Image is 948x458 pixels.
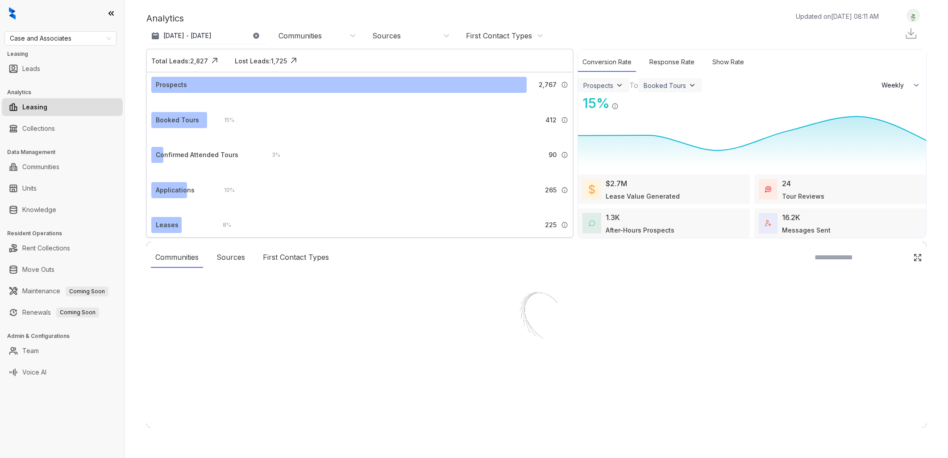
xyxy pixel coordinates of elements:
div: Lost Leads: 1,725 [235,56,287,66]
img: LeaseValue [589,184,595,195]
a: Voice AI [22,363,46,381]
div: 15 % [215,115,234,125]
img: Info [561,117,568,124]
a: Units [22,179,37,197]
a: RenewalsComing Soon [22,304,99,321]
div: Response Rate [645,53,699,72]
li: Leasing [2,98,123,116]
div: 24 [782,178,791,189]
div: Communities [279,31,322,41]
div: 15 % [578,93,610,113]
img: Info [561,221,568,229]
span: 265 [545,185,557,195]
img: ViewFilterArrow [688,81,697,90]
img: Info [611,103,619,110]
div: Lease Value Generated [606,192,680,201]
h3: Resident Operations [7,229,125,237]
div: 1.3K [606,212,620,223]
div: Messages Sent [782,225,831,235]
div: Prospects [583,82,613,89]
img: UserAvatar [907,11,919,21]
a: Collections [22,120,55,137]
a: Communities [22,158,59,176]
a: Rent Collections [22,239,70,257]
img: Click Icon [913,253,922,262]
div: 3 % [263,150,280,160]
div: Loading... [521,362,553,371]
img: Info [561,151,568,158]
img: Loader [492,273,581,362]
div: After-Hours Prospects [606,225,674,235]
div: Show Rate [708,53,748,72]
a: Move Outs [22,261,54,279]
h3: Leasing [7,50,125,58]
li: Rent Collections [2,239,123,257]
p: Updated on [DATE] 08:11 AM [796,12,879,21]
button: [DATE] - [DATE] [146,28,267,44]
span: 412 [545,115,557,125]
a: Team [22,342,39,360]
div: Total Leads: 2,827 [151,56,208,66]
p: Analytics [146,12,184,25]
img: logo [9,7,16,20]
div: Confirmed Attended Tours [156,150,238,160]
a: Leads [22,60,40,78]
div: Conversion Rate [578,53,636,72]
img: SearchIcon [894,254,902,261]
span: Case and Associates [10,32,111,45]
div: First Contact Types [258,247,333,268]
div: To [629,80,638,91]
li: Communities [2,158,123,176]
div: Leases [156,220,179,230]
span: 2,767 [539,80,557,90]
div: Applications [156,185,195,195]
h3: Analytics [7,88,125,96]
div: Booked Tours [156,115,199,125]
div: Sources [212,247,249,268]
img: Click Icon [619,95,632,108]
a: Leasing [22,98,47,116]
img: TourReviews [765,186,771,192]
div: 8 % [214,220,231,230]
li: Voice AI [2,363,123,381]
span: 225 [545,220,557,230]
img: Download [904,27,918,40]
h3: Data Management [7,148,125,156]
div: First Contact Types [466,31,532,41]
span: Coming Soon [56,308,99,317]
button: Weekly [876,77,926,93]
img: Info [561,187,568,194]
div: Prospects [156,80,187,90]
div: Sources [372,31,401,41]
img: Click Icon [287,54,300,67]
img: Info [561,81,568,88]
div: 16.2K [782,212,800,223]
div: Tour Reviews [782,192,824,201]
li: Renewals [2,304,123,321]
span: 90 [549,150,557,160]
span: Weekly [881,81,909,90]
li: Collections [2,120,123,137]
img: TotalFum [765,220,771,226]
img: Click Icon [208,54,221,67]
div: Communities [151,247,203,268]
div: Booked Tours [644,82,686,89]
img: ViewFilterArrow [615,81,624,90]
li: Knowledge [2,201,123,219]
li: Maintenance [2,282,123,300]
div: $2.7M [606,178,627,189]
li: Leads [2,60,123,78]
div: 10 % [215,185,235,195]
h3: Admin & Configurations [7,332,125,340]
span: Coming Soon [66,287,108,296]
p: [DATE] - [DATE] [163,31,212,40]
img: AfterHoursConversations [589,220,595,227]
li: Move Outs [2,261,123,279]
a: Knowledge [22,201,56,219]
li: Units [2,179,123,197]
li: Team [2,342,123,360]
